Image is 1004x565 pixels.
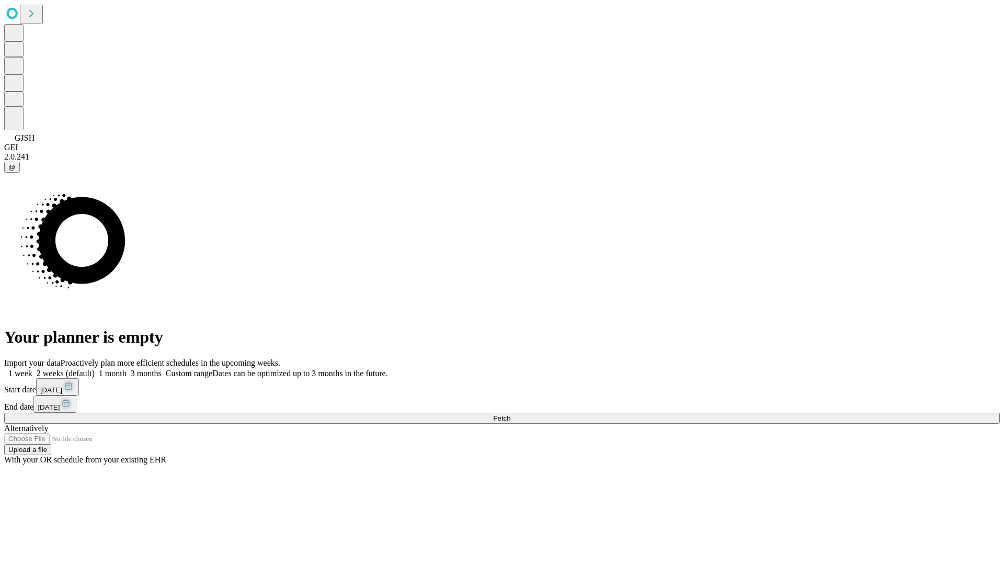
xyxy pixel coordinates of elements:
span: [DATE] [40,386,62,394]
h1: Your planner is empty [4,327,1000,347]
span: GJSH [15,133,35,142]
button: @ [4,162,20,173]
div: GEI [4,143,1000,152]
span: 3 months [131,369,162,378]
div: 2.0.241 [4,152,1000,162]
span: 2 weeks (default) [37,369,95,378]
span: With your OR schedule from your existing EHR [4,455,166,464]
span: [DATE] [38,403,60,411]
div: Start date [4,378,1000,395]
button: [DATE] [33,395,76,413]
span: Import your data [4,358,61,367]
span: Proactively plan more efficient schedules in the upcoming weeks. [61,358,280,367]
span: Fetch [493,414,510,422]
div: End date [4,395,1000,413]
span: Alternatively [4,424,48,433]
span: Custom range [166,369,212,378]
span: 1 week [8,369,32,378]
span: Dates can be optimized up to 3 months in the future. [212,369,387,378]
button: Upload a file [4,444,51,455]
button: Fetch [4,413,1000,424]
button: [DATE] [36,378,79,395]
span: @ [8,163,16,171]
span: 1 month [99,369,127,378]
